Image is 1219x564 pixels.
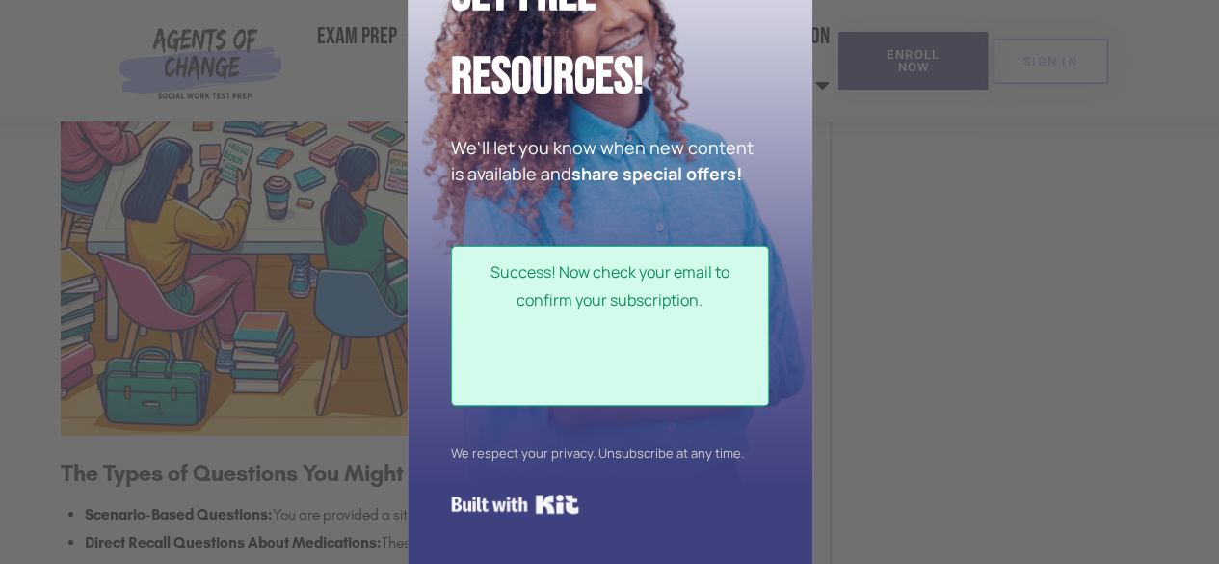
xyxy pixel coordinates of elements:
a: Built with Kit [451,487,579,522]
strong: share special offers! [571,162,742,185]
div: We respect your privacy. Unsubscribe at any time. [451,440,769,468]
p: We'll let you know when new content is available and [451,135,769,187]
div: Success! Now check your email to confirm your subscription. [451,246,769,406]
